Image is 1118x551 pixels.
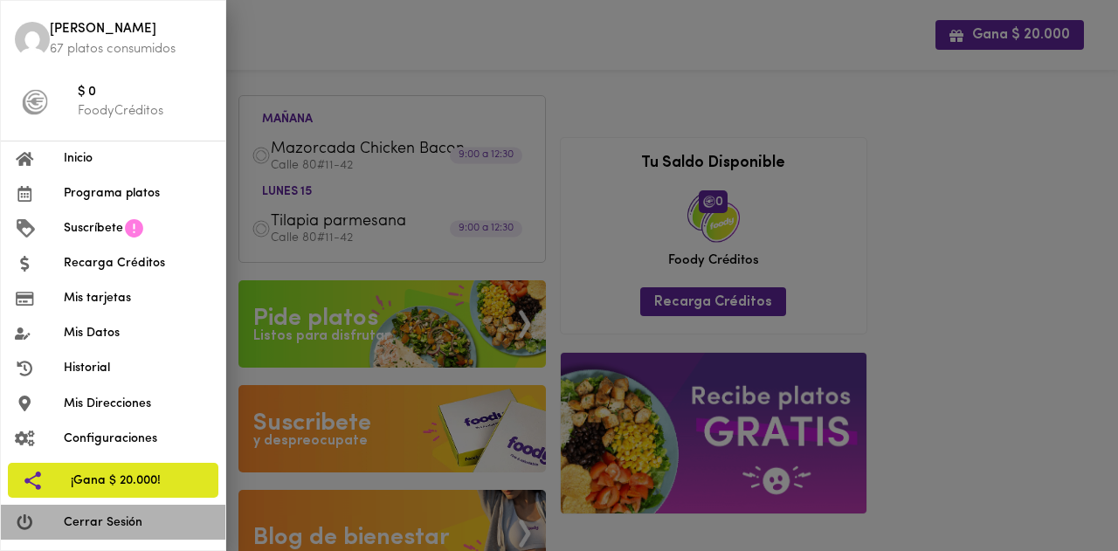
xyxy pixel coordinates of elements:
[64,359,211,377] span: Historial
[64,324,211,342] span: Mis Datos
[64,289,211,307] span: Mis tarjetas
[64,513,211,532] span: Cerrar Sesión
[64,395,211,413] span: Mis Direcciones
[64,430,211,448] span: Configuraciones
[22,89,48,115] img: foody-creditos-black.png
[78,83,211,103] span: $ 0
[64,254,211,272] span: Recarga Créditos
[50,40,211,59] p: 67 platos consumidos
[1017,450,1101,534] iframe: Messagebird Livechat Widget
[50,20,211,40] span: [PERSON_NAME]
[78,102,211,121] p: FoodyCréditos
[71,472,204,490] span: ¡Gana $ 20.000!
[64,219,123,238] span: Suscríbete
[64,184,211,203] span: Programa platos
[64,149,211,168] span: Inicio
